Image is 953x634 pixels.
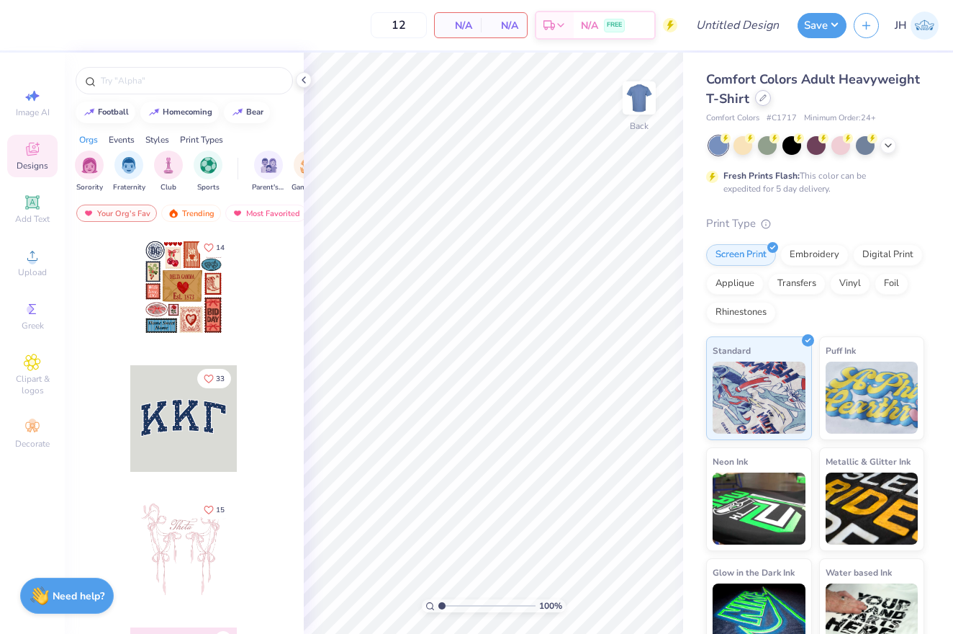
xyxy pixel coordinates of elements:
[252,151,285,193] div: filter for Parent's Weekend
[292,151,325,193] div: filter for Game Day
[261,157,277,174] img: Parent's Weekend Image
[713,565,795,580] span: Glow in the Dark Ink
[113,151,145,193] div: filter for Fraternity
[83,108,95,117] img: trend_line.gif
[225,205,307,222] div: Most Favorited
[17,160,48,171] span: Designs
[246,108,263,116] div: bear
[706,302,776,323] div: Rhinestones
[83,208,94,218] img: most_fav.gif
[706,273,764,295] div: Applique
[7,373,58,396] span: Clipart & logos
[113,151,145,193] button: filter button
[292,182,325,193] span: Game Day
[826,343,856,358] span: Puff Ink
[75,151,104,193] div: filter for Sorority
[161,205,221,222] div: Trending
[713,343,751,358] span: Standard
[252,151,285,193] button: filter button
[723,169,900,195] div: This color can be expedited for 5 day delivery.
[706,215,924,232] div: Print Type
[216,506,225,514] span: 15
[22,320,44,331] span: Greek
[911,12,939,40] img: Jilian Hawkes
[216,375,225,383] span: 33
[767,112,797,125] span: # C1717
[895,12,939,40] a: JH
[145,133,169,146] div: Styles
[76,182,103,193] span: Sorority
[76,102,135,123] button: football
[197,182,220,193] span: Sports
[713,454,748,469] span: Neon Ink
[197,500,231,519] button: Like
[723,170,800,182] strong: Fresh Prints Flash:
[98,108,129,116] div: football
[826,454,911,469] span: Metallic & Glitter Ink
[830,273,870,295] div: Vinyl
[216,244,225,251] span: 14
[706,244,776,266] div: Screen Print
[76,205,157,222] div: Your Org's Fav
[539,599,562,612] span: 100 %
[625,84,654,112] img: Back
[154,151,183,193] div: filter for Club
[706,112,759,125] span: Comfort Colors
[826,473,918,545] img: Metallic & Glitter Ink
[853,244,923,266] div: Digital Print
[75,151,104,193] button: filter button
[780,244,849,266] div: Embroidery
[224,102,270,123] button: bear
[180,133,223,146] div: Print Types
[113,182,145,193] span: Fraternity
[140,102,219,123] button: homecoming
[895,17,907,34] span: JH
[81,157,98,174] img: Sorority Image
[232,108,243,117] img: trend_line.gif
[194,151,222,193] div: filter for Sports
[121,157,137,174] img: Fraternity Image
[300,157,317,174] img: Game Day Image
[713,473,805,545] img: Neon Ink
[18,267,47,278] span: Upload
[443,18,472,33] span: N/A
[15,438,50,450] span: Decorate
[798,13,846,38] button: Save
[99,73,284,88] input: Try "Alpha"
[163,108,212,116] div: homecoming
[200,157,217,174] img: Sports Image
[768,273,826,295] div: Transfers
[685,11,790,40] input: Untitled Design
[154,151,183,193] button: filter button
[197,369,231,388] button: Like
[706,71,920,107] span: Comfort Colors Adult Heavyweight T-Shirt
[161,182,176,193] span: Club
[630,120,649,133] div: Back
[489,18,518,33] span: N/A
[16,107,50,118] span: Image AI
[826,362,918,434] img: Puff Ink
[53,589,104,603] strong: Need help?
[168,208,179,218] img: trending.gif
[607,20,622,30] span: FREE
[194,151,222,193] button: filter button
[292,151,325,193] button: filter button
[109,133,135,146] div: Events
[371,12,427,38] input: – –
[161,157,176,174] img: Club Image
[252,182,285,193] span: Parent's Weekend
[713,362,805,434] img: Standard
[875,273,908,295] div: Foil
[581,18,598,33] span: N/A
[79,133,98,146] div: Orgs
[232,208,243,218] img: most_fav.gif
[148,108,160,117] img: trend_line.gif
[804,112,876,125] span: Minimum Order: 24 +
[197,238,231,257] button: Like
[15,213,50,225] span: Add Text
[826,565,892,580] span: Water based Ink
